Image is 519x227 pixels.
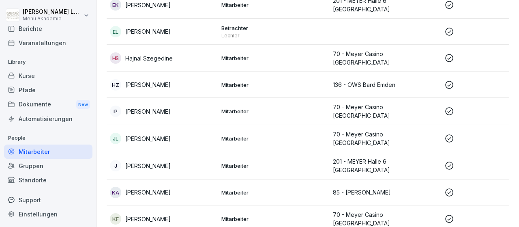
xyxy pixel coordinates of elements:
[221,24,326,32] p: Betrachter
[221,162,326,169] p: Mitarbeiter
[221,215,326,223] p: Mitarbeiter
[23,9,82,15] p: [PERSON_NAME] Lechler
[4,56,92,69] p: Library
[23,16,82,22] p: Menü Akademie
[110,26,121,37] div: EL
[4,22,92,36] a: Berichte
[4,97,92,112] a: DokumenteNew
[110,160,121,171] div: J
[110,213,121,225] div: KF
[4,36,92,50] a: Veranstaltungen
[221,54,326,62] p: Mitarbeiter
[221,108,326,115] p: Mitarbeiter
[4,145,92,159] a: Mitarbeiter
[125,134,171,143] p: [PERSON_NAME]
[4,132,92,145] p: People
[221,135,326,142] p: Mitarbeiter
[333,188,438,197] p: 85 - [PERSON_NAME]
[110,79,121,91] div: HZ
[76,100,90,109] div: New
[4,193,92,207] div: Support
[4,69,92,83] a: Kurse
[221,32,326,39] p: Lechler
[110,52,121,64] div: HS
[125,188,171,197] p: [PERSON_NAME]
[333,103,438,120] p: 70 - Meyer Casino [GEOGRAPHIC_DATA]
[333,50,438,67] p: 70 - Meyer Casino [GEOGRAPHIC_DATA]
[4,112,92,126] a: Automatisierungen
[125,54,173,63] p: Hajnal Szegedine
[4,207,92,221] a: Einstellungen
[125,1,171,9] p: [PERSON_NAME]
[4,159,92,173] a: Gruppen
[333,130,438,147] p: 70 - Meyer Casino [GEOGRAPHIC_DATA]
[221,81,326,89] p: Mitarbeiter
[125,107,171,116] p: [PERSON_NAME]
[221,189,326,196] p: Mitarbeiter
[110,133,121,144] div: JL
[221,1,326,9] p: Mitarbeiter
[4,173,92,187] a: Standorte
[4,97,92,112] div: Dokumente
[125,80,171,89] p: [PERSON_NAME]
[110,187,121,198] div: KA
[333,80,438,89] p: 136 - OWS Bard Emden
[4,83,92,97] a: Pfade
[125,27,171,36] p: [PERSON_NAME]
[125,215,171,223] p: [PERSON_NAME]
[125,162,171,170] p: [PERSON_NAME]
[333,157,438,174] p: 201 - MEYER Halle 6 [GEOGRAPHIC_DATA]
[110,106,121,117] div: IP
